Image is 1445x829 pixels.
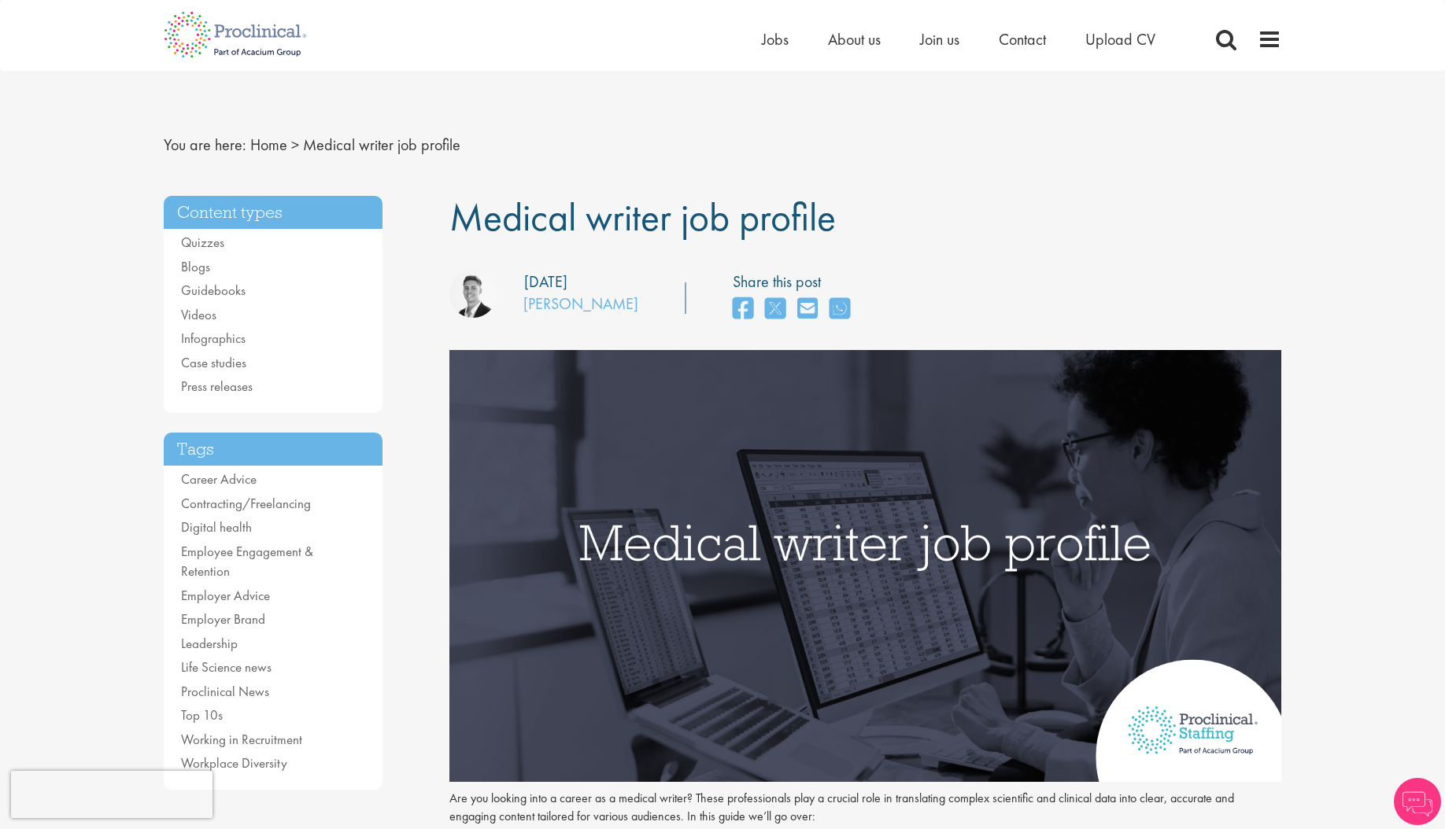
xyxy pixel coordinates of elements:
a: share on whats app [830,293,850,326]
a: Digital health [181,518,252,536]
a: Jobs [762,29,789,50]
a: Case studies [181,354,246,371]
span: You are here: [164,134,246,155]
a: share on facebook [733,293,753,326]
a: About us [828,29,881,50]
a: Working in Recruitment [181,731,302,748]
a: Quizzes [181,234,224,251]
a: Proclinical News [181,683,269,700]
a: Videos [181,306,216,323]
a: Employer Brand [181,610,265,628]
a: Employee Engagement & Retention [181,543,313,580]
a: Join us [920,29,959,50]
img: Chatbot [1394,778,1441,825]
span: Medical writer job profile [449,192,836,242]
span: Medical writer job profile [303,134,460,155]
a: Blogs [181,258,210,275]
a: [PERSON_NAME] [523,293,638,314]
a: Upload CV [1085,29,1155,50]
h3: Content types [164,196,382,230]
span: > [291,134,299,155]
p: Are you looking into a career as a medical writer? These professionals play a crucial role in tra... [449,790,1282,826]
a: Guidebooks [181,282,246,299]
a: Employer Advice [181,587,270,604]
a: share on email [797,293,818,326]
h3: Tags [164,433,382,466]
div: [DATE] [524,271,567,293]
a: Contact [999,29,1046,50]
label: Share this post [733,271,858,293]
a: share on twitter [765,293,785,326]
img: George Watson [449,271,497,318]
a: Life Science news [181,658,272,676]
a: Career Advice [181,470,257,488]
a: Workplace Diversity [181,754,287,772]
iframe: reCAPTCHA [11,771,213,818]
a: Contracting/Freelancing [181,495,311,512]
a: Leadership [181,635,238,652]
a: Top 10s [181,706,223,724]
a: breadcrumb link [250,134,287,155]
a: Press releases [181,378,253,395]
a: Infographics [181,330,246,347]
